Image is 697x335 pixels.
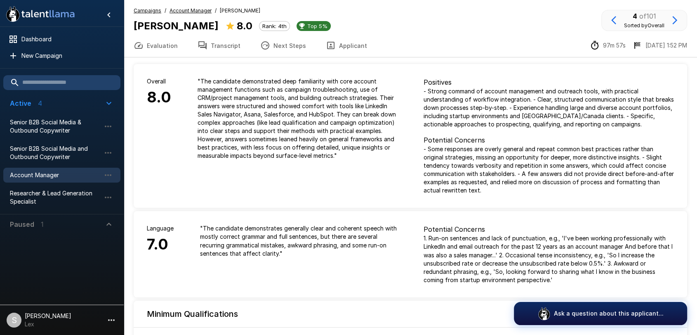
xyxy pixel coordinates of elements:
[134,7,161,14] u: Campaigns
[147,77,171,86] p: Overall
[514,302,687,325] button: Ask a question about this applicant...
[147,307,238,321] h6: Minimum Qualifications
[220,7,260,15] span: [PERSON_NAME]
[259,23,290,29] span: Rank: 4th
[304,23,331,29] span: Top 5%
[200,224,397,257] p: " The candidate demonstrates generally clear and coherent speech with mostly correct grammar and ...
[124,34,188,57] button: Evaluation
[198,77,397,160] p: " The candidate demonstrated deep familiarity with core account management functions such as camp...
[639,12,656,20] span: of 101
[537,307,551,320] img: logo_glasses@2x.png
[632,40,687,50] div: The date and time when the interview was completed
[424,77,674,87] p: Positives
[237,20,252,32] b: 8.0
[147,224,174,233] p: Language
[590,40,626,50] div: The time between starting and completing the interview
[147,86,171,109] h6: 8.0
[215,7,217,15] span: /
[424,145,674,195] p: - Some responses are overly general and repeat common best practices rather than original strateg...
[424,87,674,128] p: - Strong command of account management and outreach tools, with practical understanding of workfl...
[645,41,687,50] p: [DATE] 1:52 PM
[554,309,664,318] p: Ask a question about this applicant...
[424,234,674,284] p: 1. Run-on sentences and lack of punctuation, e.g., 'I've been working professionally with LinkedI...
[188,34,250,57] button: Transcript
[603,41,626,50] p: 97m 57s
[250,34,316,57] button: Next Steps
[316,34,377,57] button: Applicant
[147,233,174,257] h6: 7.0
[165,7,166,15] span: /
[624,22,664,29] span: Sorted by Overall
[424,224,674,234] p: Potential Concerns
[424,135,674,145] p: Potential Concerns
[170,7,212,14] u: Account Manager
[134,20,219,32] b: [PERSON_NAME]
[633,12,637,20] b: 4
